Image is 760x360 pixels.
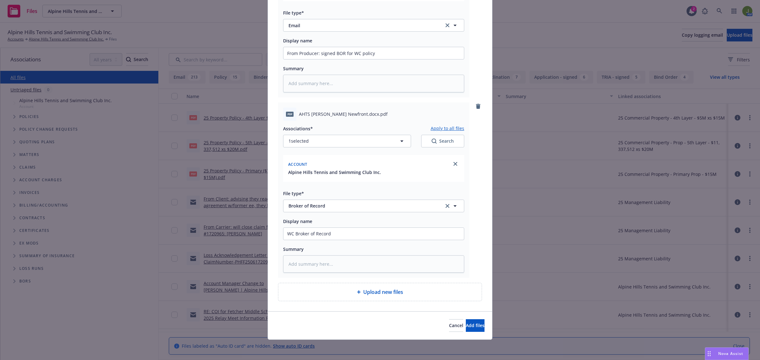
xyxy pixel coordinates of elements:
[288,202,435,209] span: Broker of Record
[466,322,484,328] span: Add files
[278,283,482,301] div: Upload new files
[421,135,464,147] button: SearchSearch
[283,10,304,16] span: File type*
[432,138,454,144] div: Search
[283,126,313,132] span: Associations*
[474,102,482,110] a: remove
[283,218,312,224] span: Display name
[283,19,464,32] button: Emailclear selection
[705,347,749,360] button: Nova Assist
[283,246,304,252] span: Summary
[705,348,713,360] div: Drag to move
[288,162,307,167] span: Account
[452,160,459,168] a: close
[288,22,435,29] span: Email
[283,65,304,71] span: Summary
[288,138,309,144] span: 1 selected
[283,38,312,44] span: Display name
[444,22,451,29] a: clear selection
[283,228,464,240] input: Add display name here...
[718,351,743,356] span: Nova Assist
[432,139,437,144] svg: Search
[286,112,294,116] span: pdf
[283,47,464,59] input: Add display name here...
[283,190,304,196] span: File type*
[283,200,464,212] button: Broker of Recordclear selection
[449,322,463,328] span: Cancel
[431,125,464,132] button: Apply to all files
[288,169,381,176] button: Alpine Hills Tennis and Swimming Club Inc.
[283,135,411,147] button: 1selected
[449,319,463,332] button: Cancel
[444,202,451,210] a: clear selection
[466,319,484,332] button: Add files
[299,111,388,117] span: AHTS [PERSON_NAME] Newfront.docx.pdf
[363,288,403,296] span: Upload new files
